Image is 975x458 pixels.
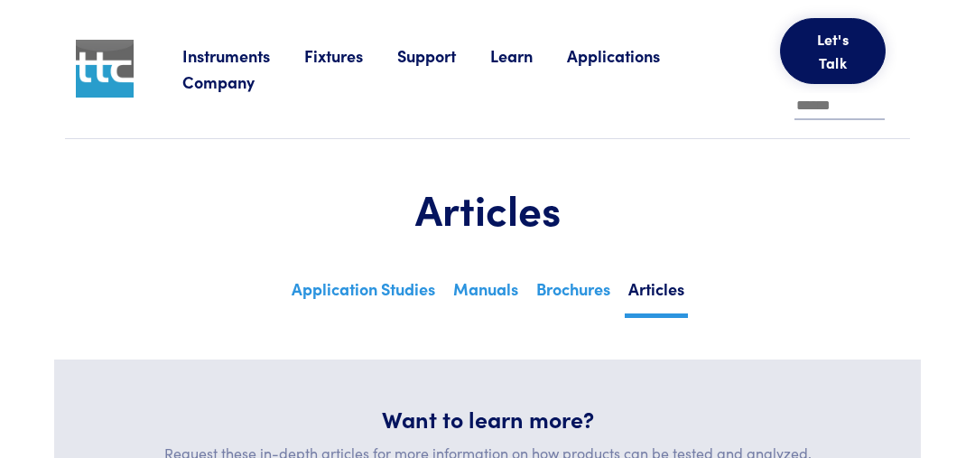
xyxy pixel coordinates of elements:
a: Support [397,44,490,67]
img: ttc_logo_1x1_v1.0.png [76,40,134,98]
a: Instruments [182,44,304,67]
a: Application Studies [288,274,439,313]
button: Let's Talk [780,18,887,84]
a: Articles [625,274,688,318]
a: Learn [490,44,567,67]
a: Company [182,70,289,93]
a: Brochures [533,274,614,313]
h5: Want to learn more? [97,403,877,435]
h1: Articles [108,182,867,235]
a: Manuals [450,274,522,313]
a: Fixtures [304,44,397,67]
a: Applications [567,44,694,67]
